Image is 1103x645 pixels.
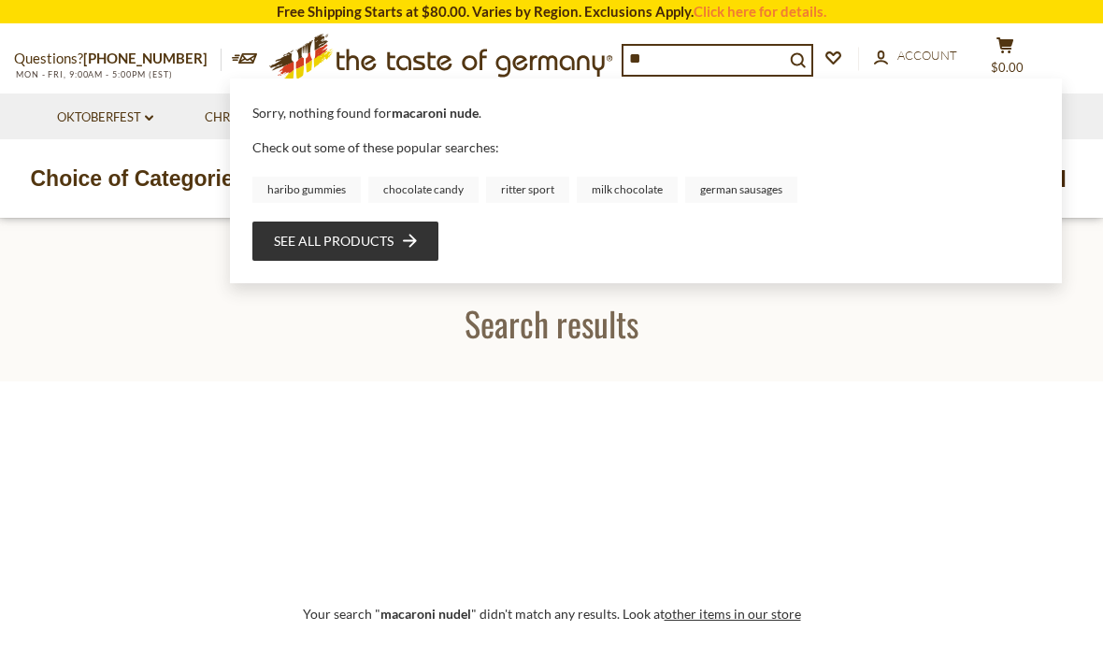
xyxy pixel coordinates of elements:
[205,107,365,128] a: Christmas - PRE-ORDER
[14,47,222,71] p: Questions?
[694,3,826,20] a: Click here for details.
[58,302,1045,344] h1: Search results
[486,177,569,203] a: ritter sport
[977,36,1033,83] button: $0.00
[392,105,479,121] b: macaroni nude
[274,231,417,251] a: See all products
[252,104,1039,136] div: Sorry, nothing found for .
[874,46,957,66] a: Account
[303,606,801,622] span: Your search " " didn't match any results. Look at
[665,606,801,622] a: other items in our store
[14,69,173,79] span: MON - FRI, 9:00AM - 5:00PM (EST)
[57,107,153,128] a: Oktoberfest
[230,79,1062,283] div: Instant Search Results
[897,48,957,63] span: Account
[252,136,1039,203] div: Check out some of these popular searches:
[577,177,678,203] a: milk chocolate
[83,50,208,66] a: [PHONE_NUMBER]
[252,177,361,203] a: haribo gummies
[685,177,797,203] a: german sausages
[368,177,479,203] a: chocolate candy
[380,606,471,622] b: macaroni nudel
[991,60,1024,75] span: $0.00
